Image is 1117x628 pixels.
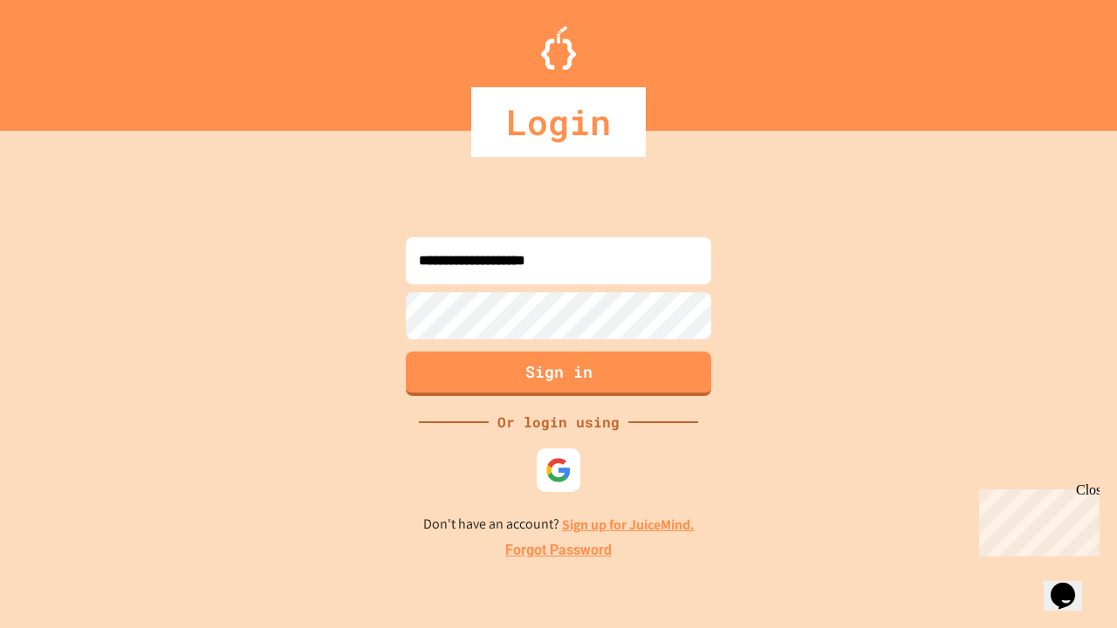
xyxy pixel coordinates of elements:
button: Sign in [406,352,711,396]
img: google-icon.svg [545,457,572,483]
div: Login [471,87,646,157]
a: Sign up for JuiceMind. [562,515,695,534]
p: Don't have an account? [423,514,695,536]
div: Or login using [489,412,628,433]
div: Chat with us now!Close [7,7,120,111]
img: Logo.svg [541,26,576,70]
iframe: chat widget [972,482,1100,556]
iframe: chat widget [1044,558,1100,611]
a: Forgot Password [505,540,612,561]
